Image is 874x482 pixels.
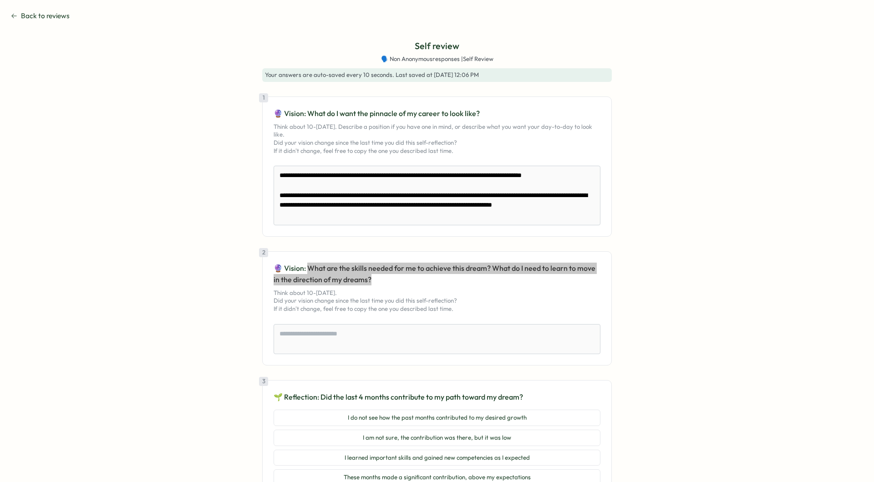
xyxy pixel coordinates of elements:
button: I learned important skills and gained new competencies as I expected [274,450,600,466]
div: 3 [259,377,268,386]
button: I am not sure, the contribution was there, but it was low [274,430,600,446]
button: Back to reviews [11,11,70,21]
p: 🌱 Reflection: Did the last 4 months contribute to my path toward my dream? [274,391,600,403]
p: 🔮 Vision: What are the skills needed for me to achieve this dream? What do I need to learn to mov... [274,263,600,285]
p: Think about 10-[DATE]. Did your vision change since the last time you did this self-reflection? I... [274,289,600,313]
span: Back to reviews [21,11,70,21]
span: Your answers are auto-saved every 10 seconds [265,71,392,78]
div: . Last saved at [DATE] 12:06 PM [262,68,612,82]
p: Self review [415,39,459,53]
button: I do not see how the past months contributed to my desired growth [274,410,600,426]
div: 1 [259,93,268,102]
p: Think about 10-[DATE]. Describe a position if you have one in mind, or describe what you want you... [274,123,600,155]
p: 🔮 Vision: What do I want the pinnacle of my career to look like? [274,108,600,119]
div: 2 [259,248,268,257]
span: 🗣️ Non Anonymous responses | Self Review [381,55,493,63]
